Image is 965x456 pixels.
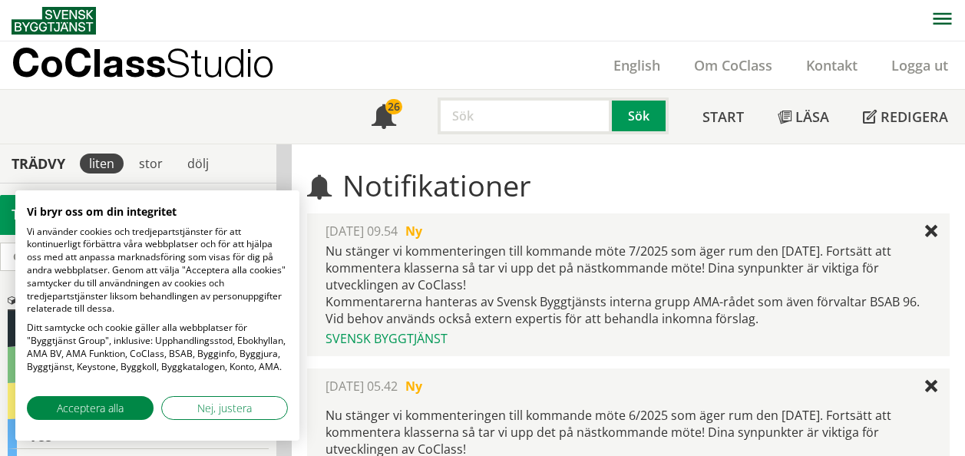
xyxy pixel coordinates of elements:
[57,400,124,416] span: Acceptera alla
[161,396,288,420] button: Justera cookie preferenser
[13,249,120,263] span: CoClass Version 3.16.0
[355,90,413,144] a: 26
[686,90,761,144] a: Start
[8,419,269,449] div: Byggdelar
[385,99,402,114] div: 26
[178,154,218,173] div: dölj
[405,378,422,395] span: Ny
[12,7,96,35] img: Svensk Byggtjänst
[12,41,307,89] a: CoClassStudio
[789,56,874,74] a: Kontakt
[27,225,288,316] p: Vi använder cookies och tredjepartstjänster för att kontinuerligt förbättra våra webbplatser och ...
[8,311,269,347] div: Byggnadsverkskomplex
[12,54,274,71] p: CoClass
[372,106,396,131] span: Notifikationer
[8,347,269,383] div: Byggnadsverk
[27,396,154,420] button: Acceptera alla cookies
[677,56,789,74] a: Om CoClass
[27,322,288,373] p: Ditt samtycke och cookie gäller alla webbplatser för "Byggtjänst Group", inklusive: Upphandlingss...
[130,154,172,173] div: stor
[326,223,398,240] span: [DATE] 09.54
[197,400,252,416] span: Nej, justera
[795,107,829,126] span: Läsa
[326,330,930,347] div: Svensk Byggtjänst
[3,155,74,172] div: Trädvy
[8,383,269,419] div: Utrymmen
[846,90,965,144] a: Redigera
[405,223,422,240] span: Ny
[881,107,948,126] span: Redigera
[8,292,269,311] div: Objekt
[612,97,669,134] button: Sök
[874,56,965,74] a: Logga ut
[166,40,274,85] span: Studio
[80,154,124,173] div: liten
[307,168,949,202] h1: Notifikationer
[326,243,930,327] div: Nu stänger vi kommenteringen till kommande möte 7/2025 som äger rum den [DATE]. Fortsätt att komm...
[702,107,744,126] span: Start
[27,205,288,219] h2: Vi bryr oss om din integritet
[326,378,398,395] span: [DATE] 05.42
[761,90,846,144] a: Läsa
[597,56,677,74] a: English
[438,97,612,134] input: Sök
